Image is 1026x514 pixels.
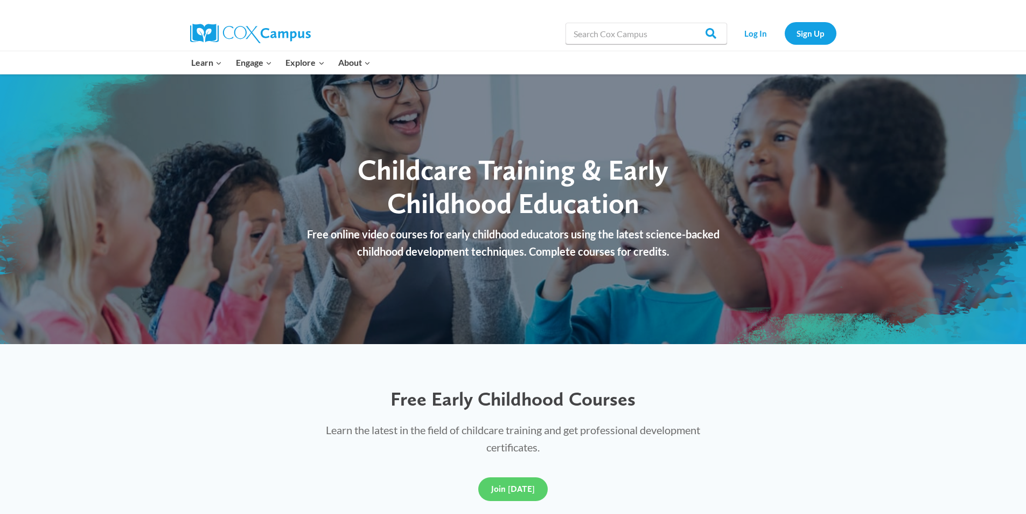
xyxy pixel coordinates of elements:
span: Learn [191,56,222,70]
input: Search Cox Campus [566,23,727,44]
span: Free Early Childhood Courses [390,387,636,410]
a: Log In [732,22,779,44]
span: Join [DATE] [491,484,535,494]
img: Cox Campus [190,24,311,43]
span: Engage [236,56,272,70]
p: Learn the latest in the field of childcare training and get professional development certificates. [305,421,722,456]
a: Sign Up [785,22,836,44]
span: Childcare Training & Early Childhood Education [358,153,668,220]
nav: Secondary Navigation [732,22,836,44]
span: About [338,56,371,70]
nav: Primary Navigation [185,51,378,74]
p: Free online video courses for early childhood educators using the latest science-backed childhood... [295,225,731,260]
span: Explore [285,56,324,70]
a: Join [DATE] [478,477,548,501]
